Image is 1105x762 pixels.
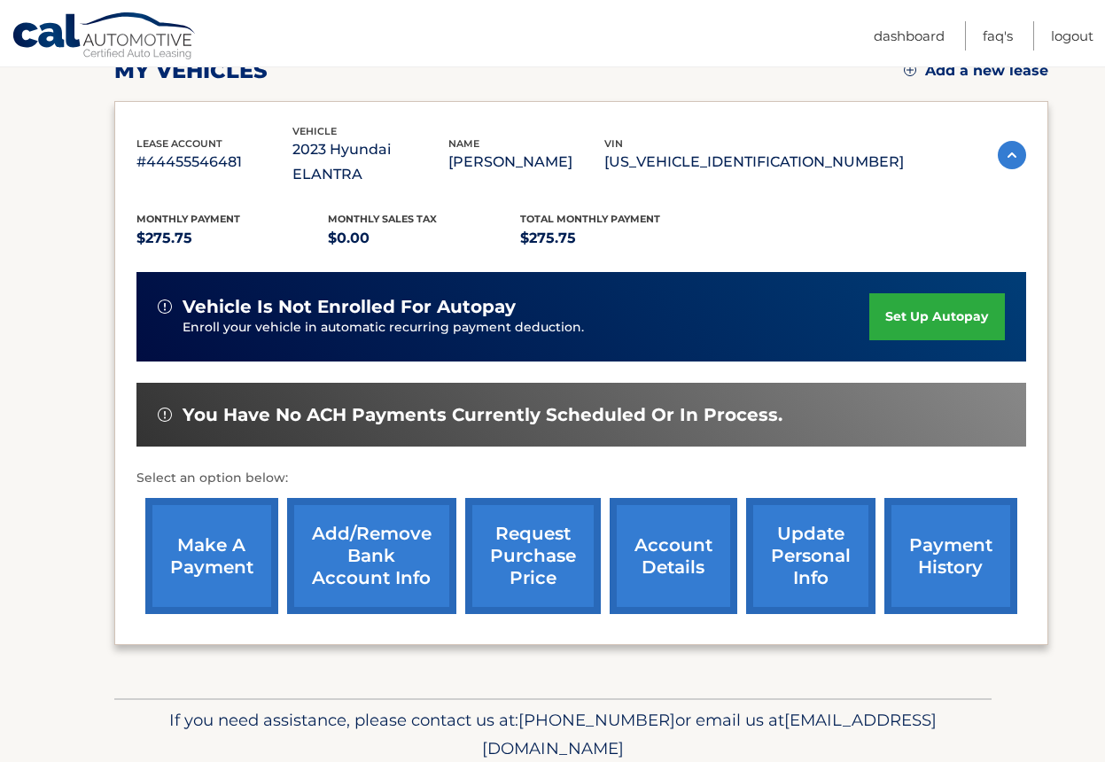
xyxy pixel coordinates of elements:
a: FAQ's [983,21,1013,51]
p: [US_VEHICLE_IDENTIFICATION_NUMBER] [604,150,904,175]
a: Cal Automotive [12,12,198,63]
a: Dashboard [874,21,945,51]
img: accordion-active.svg [998,141,1026,169]
a: make a payment [145,498,278,614]
span: [PHONE_NUMBER] [518,710,675,730]
p: #44455546481 [136,150,292,175]
p: $0.00 [328,226,520,251]
a: Add/Remove bank account info [287,498,456,614]
a: payment history [884,498,1017,614]
a: update personal info [746,498,875,614]
img: add.svg [904,64,916,76]
span: name [448,137,479,150]
span: Total Monthly Payment [520,213,660,225]
span: [EMAIL_ADDRESS][DOMAIN_NAME] [482,710,937,758]
a: account details [610,498,737,614]
span: vehicle [292,125,337,137]
span: Monthly sales Tax [328,213,437,225]
a: Logout [1051,21,1093,51]
span: vin [604,137,623,150]
span: lease account [136,137,222,150]
span: Monthly Payment [136,213,240,225]
img: alert-white.svg [158,408,172,422]
span: vehicle is not enrolled for autopay [183,296,516,318]
h2: my vehicles [114,58,268,84]
a: set up autopay [869,293,1004,340]
a: Add a new lease [904,62,1048,80]
p: Select an option below: [136,468,1026,489]
p: Enroll your vehicle in automatic recurring payment deduction. [183,318,870,338]
img: alert-white.svg [158,299,172,314]
p: [PERSON_NAME] [448,150,604,175]
a: request purchase price [465,498,601,614]
p: $275.75 [520,226,712,251]
span: You have no ACH payments currently scheduled or in process. [183,404,782,426]
p: 2023 Hyundai ELANTRA [292,137,448,187]
p: $275.75 [136,226,329,251]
